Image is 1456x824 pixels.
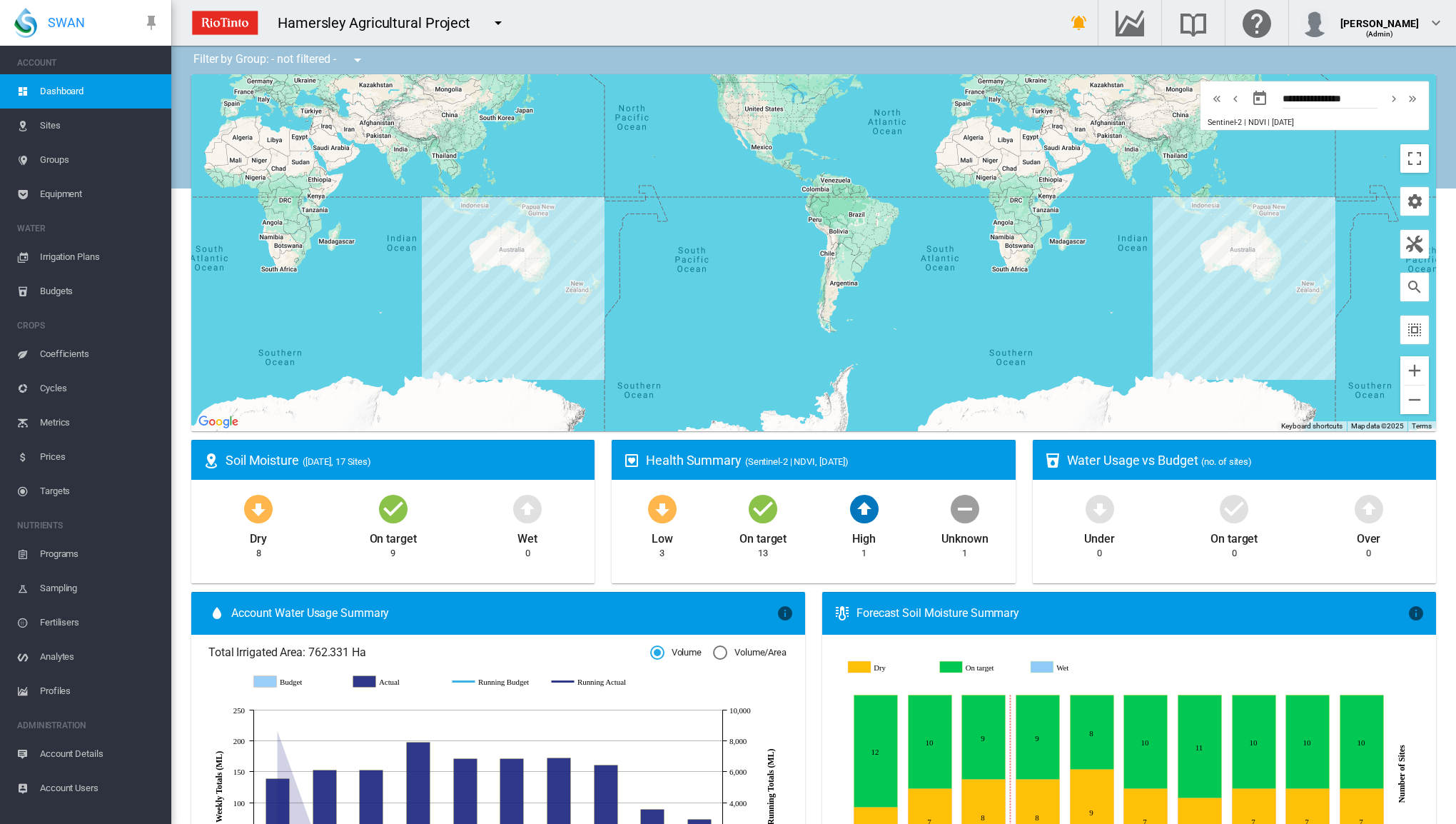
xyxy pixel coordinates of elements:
[376,491,410,526] md-icon: icon-checkbox-marked-circle
[17,217,160,240] span: WATER
[1366,547,1371,560] div: 0
[1178,695,1222,798] g: On target Sep 08, 2025 11
[510,491,545,526] md-icon: icon-arrow-up-bold-circle
[1403,90,1422,107] button: icon-chevron-double-right
[1071,695,1114,770] g: On target Sep 06, 2025 8
[1340,11,1419,25] div: [PERSON_NAME]
[17,514,160,537] span: NUTRIENTS
[941,526,988,547] div: Unknown
[17,714,160,737] span: ADMINISTRATION
[233,737,246,745] tspan: 200
[40,771,160,805] span: Account Users
[48,14,85,31] span: SWAN
[1400,386,1429,414] button: Zoom out
[226,451,583,469] div: Soil Moisture
[962,695,1006,780] g: On target Sep 04, 2025 9
[40,143,160,177] span: Groups
[208,605,226,622] md-icon: icon-water
[1033,661,1115,675] g: Wet
[40,177,160,211] span: Equipment
[254,675,339,688] g: Budget
[1228,90,1243,107] md-icon: icon-chevron-left
[40,109,160,143] span: Sites
[490,14,507,31] md-icon: icon-menu-down
[278,13,483,33] div: Hamersley Agricultural Project
[17,314,160,337] span: CROPS
[1300,9,1329,37] img: profile.jpg
[777,605,794,622] md-icon: icon-information
[1084,526,1115,547] div: Under
[233,799,246,808] tspan: 100
[854,695,898,808] g: On target Sep 02, 2025 12
[1268,118,1293,127] span: | [DATE]
[1232,547,1237,560] div: 0
[1281,421,1343,431] button: Keyboard shortcuts
[1176,14,1210,31] md-icon: Search the knowledge base
[233,768,246,776] tspan: 150
[1210,526,1258,547] div: On target
[1400,316,1429,344] button: icon-select-all
[390,547,395,560] div: 9
[729,737,747,745] tspan: 8,000
[233,706,246,715] tspan: 250
[948,491,982,526] md-icon: icon-minus-circle
[256,547,261,560] div: 8
[1351,422,1404,430] span: Map data ©2025
[40,737,160,771] span: Account Details
[1240,14,1274,31] md-icon: Click here for help
[623,452,640,469] md-icon: icon-heart-box-outline
[303,456,371,467] span: ([DATE], 17 Sites)
[40,240,160,274] span: Irrigation Plans
[1067,451,1425,469] div: Water Usage vs Budget
[909,695,952,789] g: On target Sep 03, 2025 10
[652,526,673,547] div: Low
[1083,491,1117,526] md-icon: icon-arrow-down-bold-circle
[962,547,967,560] div: 1
[1044,452,1061,469] md-icon: icon-cup-water
[40,274,160,308] span: Budgets
[517,526,537,547] div: Wet
[1209,90,1225,107] md-icon: icon-chevron-double-left
[1201,456,1252,467] span: (no. of sites)
[203,452,220,469] md-icon: icon-map-marker-radius
[1217,491,1251,526] md-icon: icon-checkbox-marked-circle
[1406,193,1423,210] md-icon: icon-cog
[1406,321,1423,338] md-icon: icon-select-all
[1226,90,1245,107] button: icon-chevron-left
[1097,547,1102,560] div: 0
[453,675,537,688] g: Running Budget
[370,526,417,547] div: On target
[729,768,747,776] tspan: 6,000
[1357,526,1381,547] div: Over
[852,526,876,547] div: High
[1400,144,1429,173] button: Toggle fullscreen view
[1245,84,1274,113] button: md-calendar
[40,474,160,508] span: Targets
[849,661,930,675] g: Dry
[739,526,787,547] div: On target
[195,413,242,431] a: Open this area in Google Maps (opens a new window)
[186,5,263,41] img: ZPXdBAAAAAElFTkSuQmCC
[353,675,438,688] g: Actual
[1397,745,1407,803] tspan: Number of Sites
[250,526,267,547] div: Dry
[40,337,160,371] span: Coefficients
[1286,695,1330,789] g: On target Sep 10, 2025 10
[729,799,747,808] tspan: 4,000
[1405,90,1420,107] md-icon: icon-chevron-double-right
[1366,30,1394,38] span: (Admin)
[1400,273,1429,301] button: icon-magnify
[1400,187,1429,216] button: icon-cog
[195,413,242,431] img: Google
[746,491,780,526] md-icon: icon-checkbox-marked-circle
[484,9,512,37] button: icon-menu-down
[343,46,372,74] button: icon-menu-down
[1208,118,1265,127] span: Sentinel-2 | NDVI
[1385,90,1403,107] button: icon-chevron-right
[1427,14,1445,31] md-icon: icon-chevron-down
[1386,90,1402,107] md-icon: icon-chevron-right
[856,606,1407,621] div: Forecast Soil Moisture Summary
[861,547,866,560] div: 1
[40,571,160,606] span: Sampling
[183,46,376,74] div: Filter by Group: - not filtered -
